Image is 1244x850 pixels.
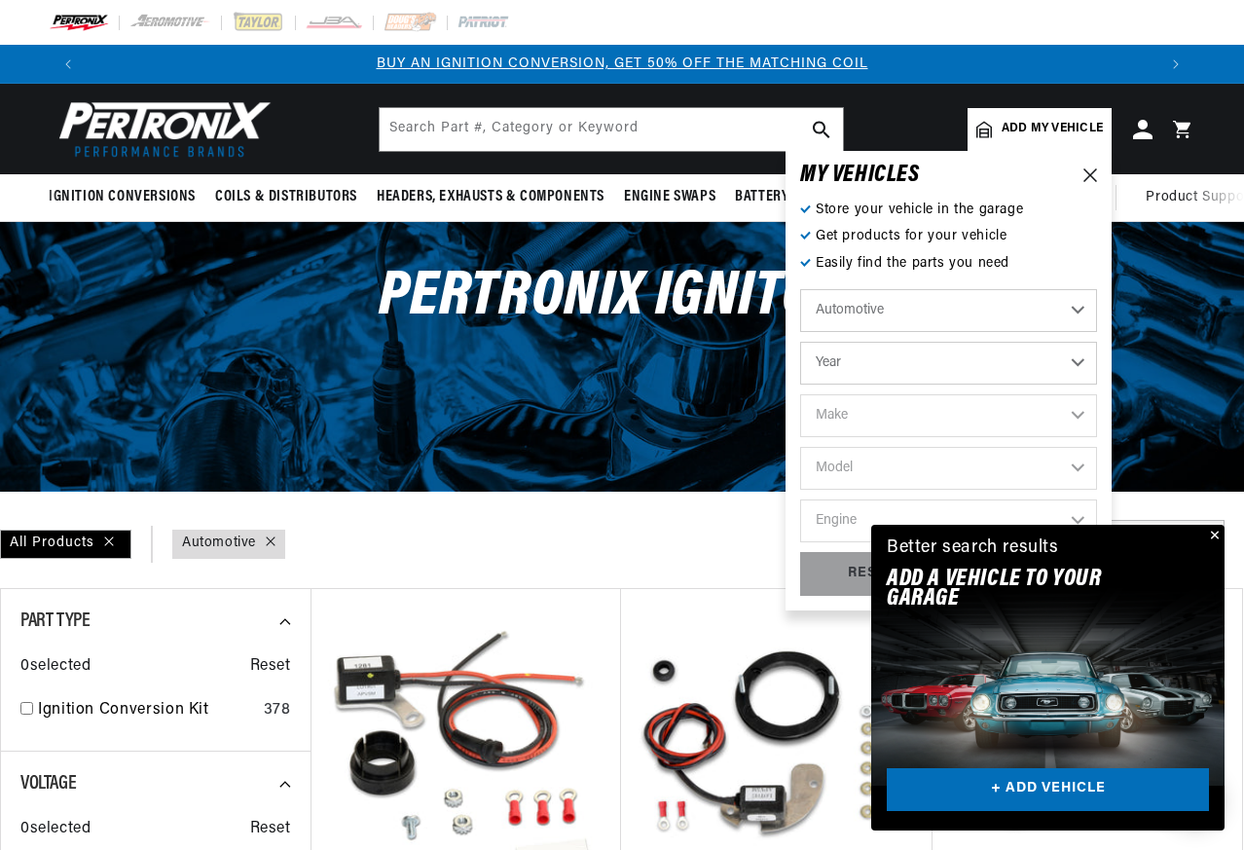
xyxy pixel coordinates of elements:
[800,289,1097,332] select: Ride Type
[250,817,291,842] span: Reset
[800,394,1097,437] select: Make
[624,187,715,207] span: Engine Swaps
[1156,45,1195,84] button: Translation missing: en.sections.announcements.next_announcement
[800,200,1097,221] p: Store your vehicle in the garage
[49,95,273,163] img: Pertronix
[49,45,88,84] button: Translation missing: en.sections.announcements.previous_announcement
[800,226,1097,247] p: Get products for your vehicle
[800,108,843,151] button: search button
[800,342,1097,385] select: Year
[182,533,256,554] a: Automotive
[20,611,90,631] span: Part Type
[1201,525,1225,548] button: Close
[800,166,920,185] h6: MY VEHICLE S
[887,768,1209,812] a: + ADD VEHICLE
[367,174,614,220] summary: Headers, Exhausts & Components
[377,56,868,71] a: BUY AN IGNITION CONVERSION, GET 50% OFF THE MATCHING COIL
[380,108,843,151] input: Search Part #, Category or Keyword
[614,174,725,220] summary: Engine Swaps
[49,174,205,220] summary: Ignition Conversions
[968,108,1112,151] a: Add my vehicle
[20,817,91,842] span: 0 selected
[215,187,357,207] span: Coils & Distributors
[379,266,866,329] span: PerTronix Ignitor®
[887,570,1160,610] h2: Add A VEHICLE to your garage
[88,54,1156,75] div: 1 of 3
[800,253,1097,275] p: Easily find the parts you need
[49,187,196,207] span: Ignition Conversions
[264,698,291,723] div: 378
[377,187,604,207] span: Headers, Exhausts & Components
[725,174,867,220] summary: Battery Products
[735,187,858,207] span: Battery Products
[38,698,256,723] a: Ignition Conversion Kit
[205,174,367,220] summary: Coils & Distributors
[887,535,1059,563] div: Better search results
[800,552,944,596] div: RESET
[20,774,76,794] span: Voltage
[1002,120,1103,138] span: Add my vehicle
[88,54,1156,75] div: Announcement
[250,654,291,680] span: Reset
[20,654,91,680] span: 0 selected
[800,499,1097,542] select: Engine
[800,447,1097,490] select: Model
